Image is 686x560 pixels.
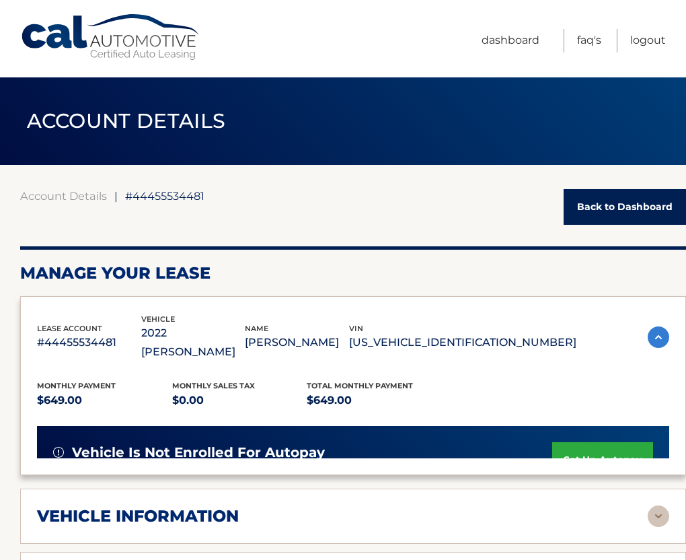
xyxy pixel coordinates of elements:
p: $649.00 [37,391,172,410]
p: [US_VEHICLE_IDENTIFICATION_NUMBER] [349,333,576,352]
p: 2022 [PERSON_NAME] [141,324,245,361]
img: accordion-active.svg [648,326,669,348]
span: | [114,189,118,203]
img: alert-white.svg [53,447,64,458]
p: $0.00 [172,391,307,410]
span: ACCOUNT DETAILS [27,108,226,133]
span: Monthly Payment [37,381,116,390]
p: [PERSON_NAME] [245,333,349,352]
span: Monthly sales Tax [172,381,255,390]
p: #44455534481 [37,333,141,352]
a: Dashboard [482,29,539,53]
span: vehicle is not enrolled for autopay [72,444,325,461]
span: lease account [37,324,102,333]
h2: vehicle information [37,506,239,526]
span: #44455534481 [125,189,204,203]
span: Total Monthly Payment [307,381,413,390]
p: $649.00 [307,391,442,410]
span: name [245,324,268,333]
a: Back to Dashboard [564,189,686,225]
a: FAQ's [577,29,601,53]
a: Logout [630,29,666,53]
span: vin [349,324,363,333]
a: Account Details [20,189,107,203]
img: accordion-rest.svg [648,505,669,527]
a: Cal Automotive [20,13,202,61]
h2: Manage Your Lease [20,263,686,283]
span: vehicle [141,314,175,324]
a: set up autopay [552,442,653,478]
